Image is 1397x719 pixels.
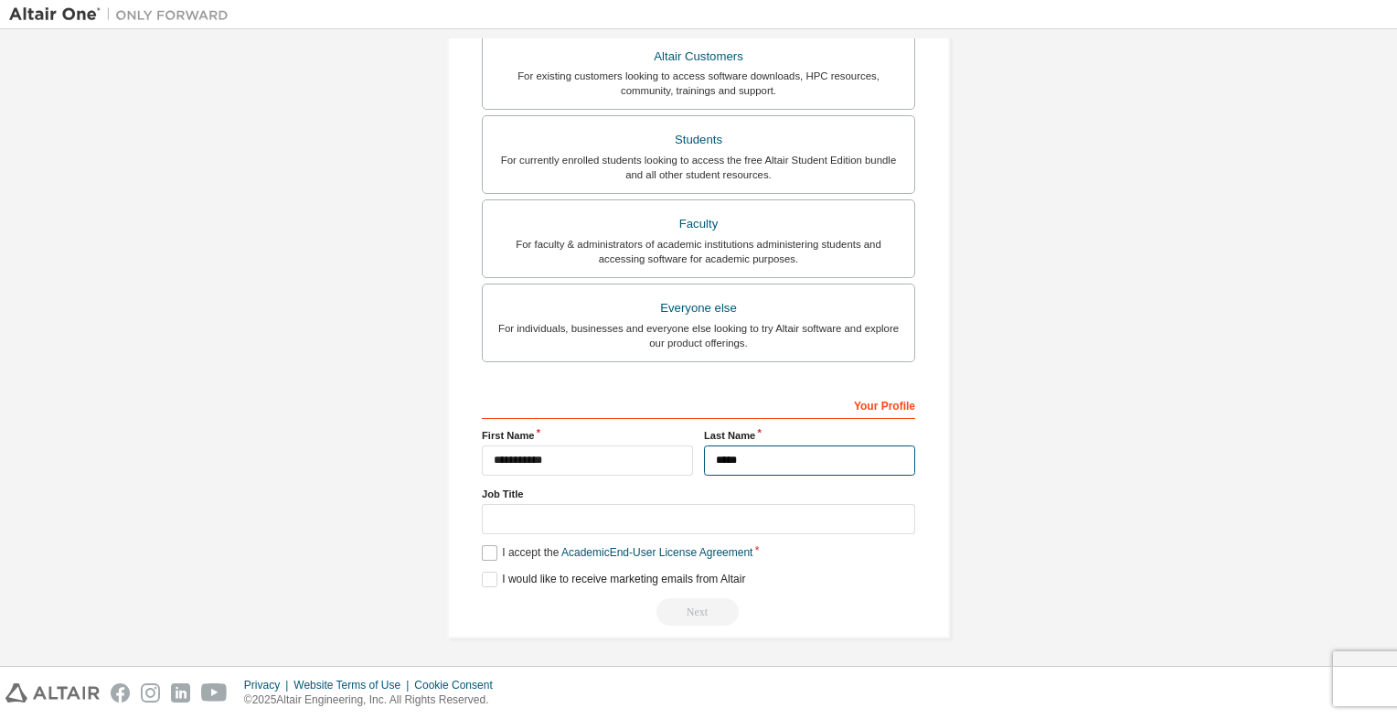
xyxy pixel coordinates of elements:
div: Students [494,127,903,153]
label: I accept the [482,545,752,561]
div: For faculty & administrators of academic institutions administering students and accessing softwa... [494,237,903,266]
img: altair_logo.svg [5,683,100,703]
div: For currently enrolled students looking to access the free Altair Student Edition bundle and all ... [494,153,903,182]
div: Cookie Consent [414,678,503,692]
img: youtube.svg [201,683,228,703]
img: linkedin.svg [171,683,190,703]
a: Academic End-User License Agreement [561,546,752,559]
div: Everyone else [494,295,903,321]
label: I would like to receive marketing emails from Altair [482,572,745,587]
div: For existing customers looking to access software downloads, HPC resources, community, trainings ... [494,69,903,98]
img: facebook.svg [111,683,130,703]
img: Altair One [9,5,238,24]
div: Altair Customers [494,44,903,70]
label: First Name [482,428,693,443]
div: Privacy [244,678,293,692]
div: Website Terms of Use [293,678,414,692]
img: instagram.svg [141,683,160,703]
div: Faculty [494,211,903,237]
div: For individuals, businesses and everyone else looking to try Altair software and explore our prod... [494,321,903,350]
label: Job Title [482,487,915,501]
div: Your Profile [482,390,915,419]
div: Read and acccept EULA to continue [482,598,915,626]
label: Last Name [704,428,915,443]
p: © 2025 Altair Engineering, Inc. All Rights Reserved. [244,692,504,708]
